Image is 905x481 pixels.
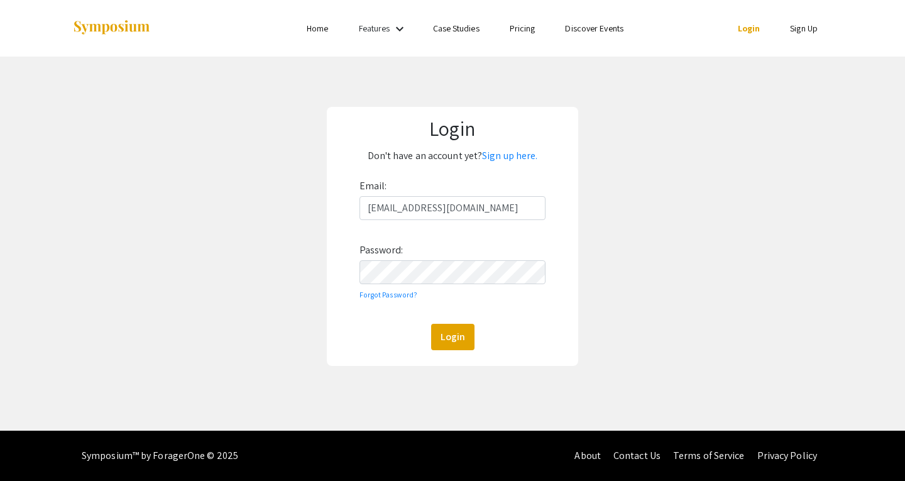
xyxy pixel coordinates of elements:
[359,23,390,34] a: Features
[359,176,387,196] label: Email:
[336,116,569,140] h1: Login
[82,431,238,481] div: Symposium™ by ForagerOne © 2025
[565,23,623,34] a: Discover Events
[482,149,537,162] a: Sign up here.
[510,23,535,34] a: Pricing
[431,324,474,350] button: Login
[433,23,480,34] a: Case Studies
[790,23,818,34] a: Sign Up
[757,449,817,462] a: Privacy Policy
[738,23,760,34] a: Login
[307,23,328,34] a: Home
[336,146,569,166] p: Don't have an account yet?
[574,449,601,462] a: About
[72,19,151,36] img: Symposium by ForagerOne
[9,424,53,472] iframe: Chat
[359,290,418,299] a: Forgot Password?
[613,449,661,462] a: Contact Us
[392,21,407,36] mat-icon: Expand Features list
[359,240,403,260] label: Password:
[673,449,745,462] a: Terms of Service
